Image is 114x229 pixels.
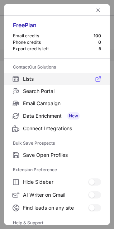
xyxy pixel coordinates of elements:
span: Email Campaign [23,100,101,107]
button: right-button [11,6,19,14]
label: Bulk Save Prospects [13,137,101,149]
label: Email Campaign [4,97,110,109]
div: Email credits [13,33,94,39]
label: Lists [4,73,110,85]
span: Lists [23,76,101,82]
label: Extension Preference [13,164,101,176]
label: Find leads on any site [4,201,110,214]
span: New [67,112,80,120]
span: Data Enrichment [23,112,101,120]
div: Free Plan [13,22,101,33]
label: Hide Sidebar [4,176,110,188]
span: Save Open Profiles [23,152,101,158]
label: Search Portal [4,85,110,97]
span: Hide Sidebar [23,179,88,185]
div: 0 [98,39,101,45]
button: left-button [94,6,103,14]
label: AI Writer on Gmail [4,188,110,201]
label: Save Open Profiles [4,149,110,161]
span: Search Portal [23,88,101,94]
label: Help & Support [13,217,101,229]
label: Data Enrichment New [4,109,110,122]
label: ContactOut Solutions [13,61,101,73]
div: Export credits left [13,46,99,52]
label: Connect Integrations [4,122,110,135]
div: Phone credits [13,39,98,45]
span: Find leads on any site [23,205,88,211]
span: Connect Integrations [23,125,101,132]
div: 100 [94,33,101,39]
span: AI Writer on Gmail [23,192,88,198]
div: 5 [99,46,101,52]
